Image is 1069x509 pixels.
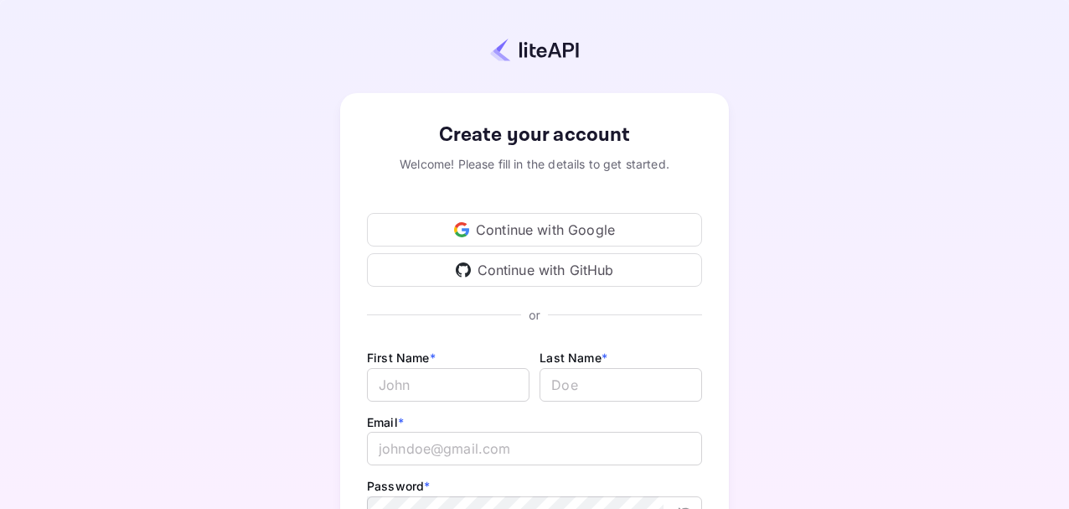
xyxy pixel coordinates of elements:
img: liteapi [490,38,579,62]
input: johndoe@gmail.com [367,432,702,465]
input: Doe [540,368,702,402]
div: Create your account [367,120,702,150]
input: John [367,368,529,402]
div: Continue with GitHub [367,253,702,287]
div: Welcome! Please fill in the details to get started. [367,155,702,173]
label: Email [367,415,404,429]
label: First Name [367,351,436,365]
label: Last Name [540,351,607,365]
label: Password [367,479,430,493]
div: Continue with Google [367,213,702,247]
